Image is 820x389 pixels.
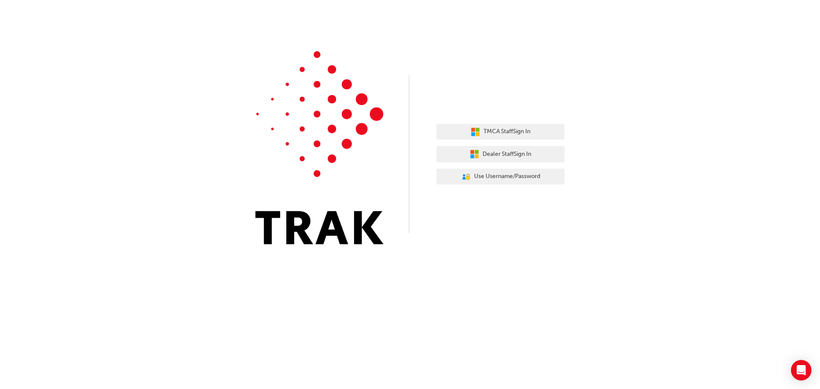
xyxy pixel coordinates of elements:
span: TMCA Staff Sign In [483,127,530,137]
img: Trak [255,51,384,244]
button: Use Username/Password [436,169,565,185]
button: Dealer StaffSign In [436,146,565,162]
button: TMCA StaffSign In [436,124,565,140]
span: Use Username/Password [474,172,540,181]
span: Dealer Staff Sign In [483,149,531,159]
div: Open Intercom Messenger [791,360,811,380]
